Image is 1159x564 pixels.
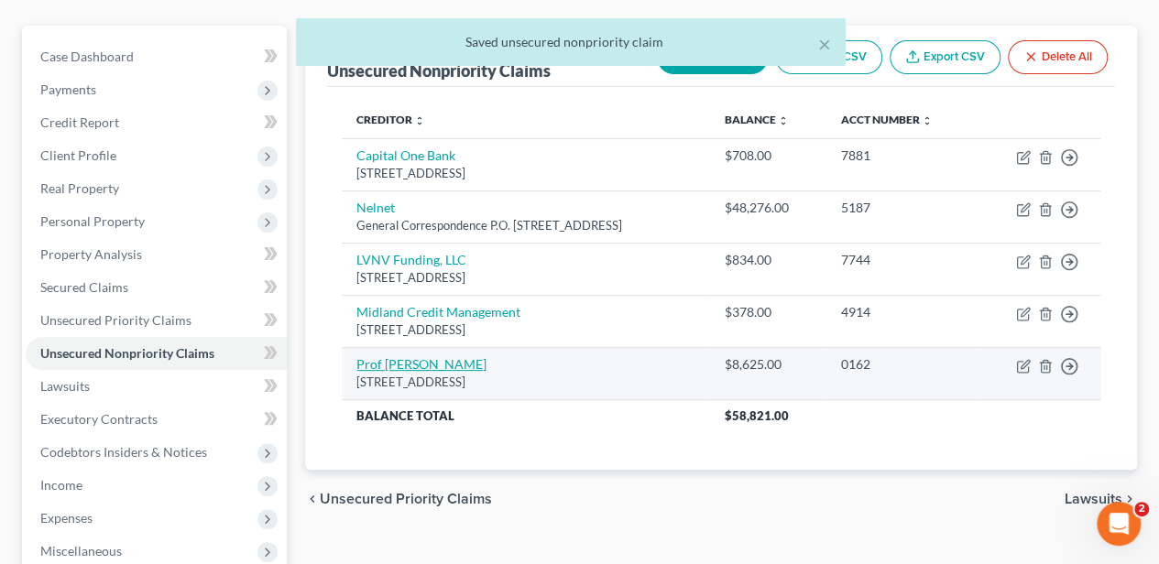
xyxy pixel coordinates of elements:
[40,510,93,526] span: Expenses
[725,199,812,217] div: $48,276.00
[922,115,933,126] i: unfold_more
[841,199,963,217] div: 5187
[356,147,455,163] a: Capital One Bank
[40,213,145,229] span: Personal Property
[1065,492,1137,506] button: Lawsuits chevron_right
[40,312,191,328] span: Unsecured Priority Claims
[725,113,789,126] a: Balance unfold_more
[26,304,287,337] a: Unsecured Priority Claims
[311,33,831,51] div: Saved unsecured nonpriority claim
[26,106,287,139] a: Credit Report
[414,115,425,126] i: unfold_more
[725,251,812,269] div: $834.00
[725,146,812,165] div: $708.00
[841,303,963,321] div: 4914
[356,374,694,391] div: [STREET_ADDRESS]
[356,304,520,320] a: Midland Credit Management
[841,355,963,374] div: 0162
[305,492,492,506] button: chevron_left Unsecured Priority Claims
[40,477,82,493] span: Income
[26,238,287,271] a: Property Analysis
[356,217,694,234] div: General Correspondence P.O. [STREET_ADDRESS]
[40,114,119,130] span: Credit Report
[356,356,487,372] a: Prof [PERSON_NAME]
[26,337,287,370] a: Unsecured Nonpriority Claims
[320,492,492,506] span: Unsecured Priority Claims
[40,81,96,97] span: Payments
[1065,492,1122,506] span: Lawsuits
[778,115,789,126] i: unfold_more
[725,303,812,321] div: $378.00
[26,403,287,436] a: Executory Contracts
[40,345,214,361] span: Unsecured Nonpriority Claims
[841,251,963,269] div: 7744
[1122,492,1137,506] i: chevron_right
[26,271,287,304] a: Secured Claims
[841,146,963,165] div: 7881
[40,279,128,295] span: Secured Claims
[1134,502,1149,516] span: 2
[40,246,142,262] span: Property Analysis
[40,411,158,427] span: Executory Contracts
[342,399,709,432] th: Balance Total
[356,321,694,339] div: [STREET_ADDRESS]
[356,165,694,182] div: [STREET_ADDRESS]
[725,408,789,423] span: $58,821.00
[305,492,320,506] i: chevron_left
[356,200,395,215] a: Nelnet
[40,147,116,163] span: Client Profile
[725,355,812,374] div: $8,625.00
[356,113,425,126] a: Creditor unfold_more
[818,33,831,55] button: ×
[40,543,122,559] span: Miscellaneous
[356,269,694,287] div: [STREET_ADDRESS]
[841,113,933,126] a: Acct Number unfold_more
[40,444,207,460] span: Codebtors Insiders & Notices
[356,252,466,267] a: LVNV Funding, LLC
[26,370,287,403] a: Lawsuits
[40,180,119,196] span: Real Property
[1097,502,1141,546] iframe: Intercom live chat
[40,378,90,394] span: Lawsuits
